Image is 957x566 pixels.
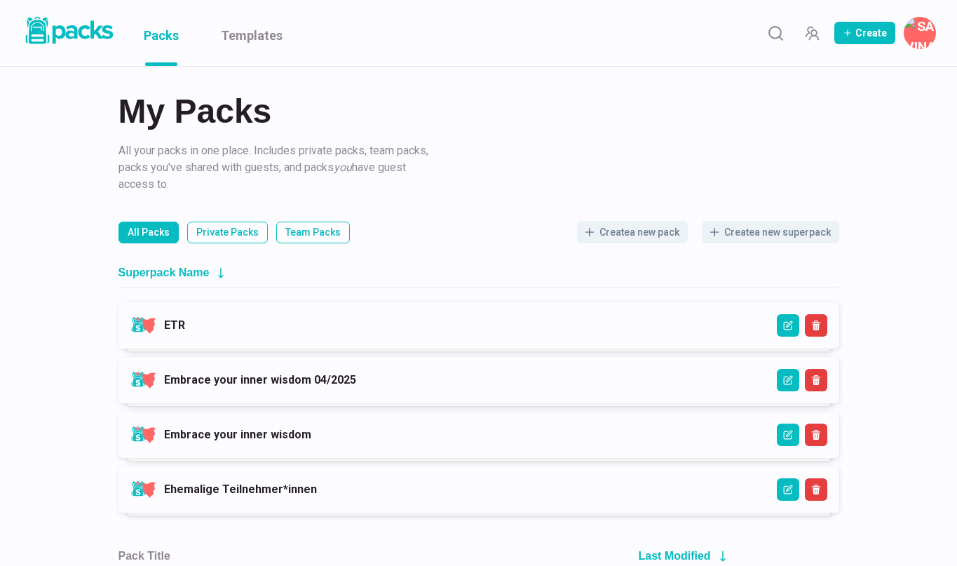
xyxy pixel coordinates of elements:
[639,549,711,562] h2: Last Modified
[761,19,789,47] button: Search
[21,14,116,52] a: Packs logo
[798,19,826,47] button: Manage Team Invites
[21,14,116,47] img: Packs logo
[834,22,895,44] button: Create Pack
[118,266,210,279] h2: Superpack Name
[334,161,352,174] i: you
[805,314,827,337] button: Delete Superpack
[777,369,799,391] button: Edit
[285,225,341,240] p: Team Packs
[777,314,799,337] button: Edit
[196,225,259,240] p: Private Packs
[805,478,827,501] button: Delete Superpack
[805,424,827,446] button: Delete Superpack
[904,17,936,49] button: Savina Tilmann
[128,225,170,240] p: All Packs
[777,478,799,501] button: Edit
[702,221,839,243] button: Createa new superpack
[118,95,839,128] h2: My Packs
[577,221,688,243] button: Createa new pack
[118,142,434,193] p: All your packs in one place. Includes private packs, team packs, packs you've shared with guests,...
[777,424,799,446] button: Edit
[805,369,827,391] button: Delete Superpack
[118,549,170,562] h2: Pack Title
